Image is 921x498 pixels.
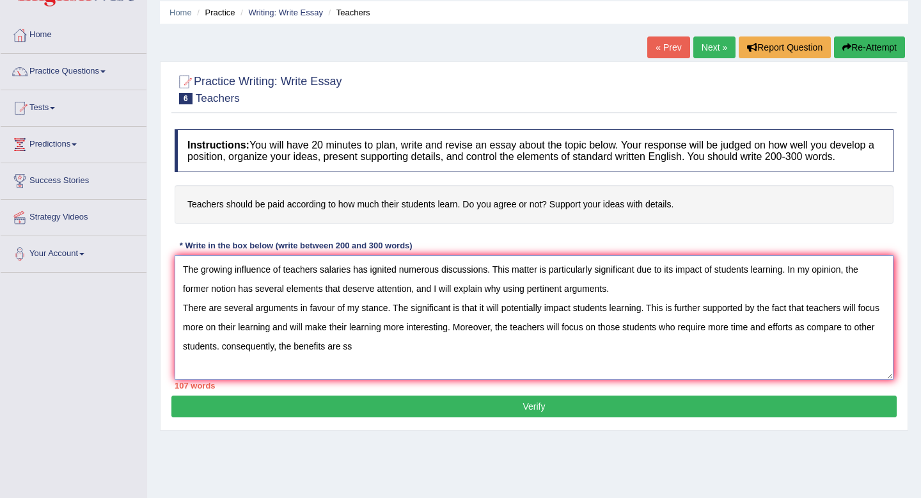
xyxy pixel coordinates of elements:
[175,240,417,252] div: * Write in the box below (write between 200 and 300 words)
[1,127,146,159] a: Predictions
[1,236,146,268] a: Your Account
[175,72,342,104] h2: Practice Writing: Write Essay
[326,6,370,19] li: Teachers
[194,6,235,19] li: Practice
[187,140,249,150] b: Instructions:
[171,396,897,417] button: Verify
[175,129,893,172] h4: You will have 20 minutes to plan, write and revise an essay about the topic below. Your response ...
[175,380,893,392] div: 107 words
[196,92,240,104] small: Teachers
[647,36,689,58] a: « Prev
[1,163,146,195] a: Success Stories
[693,36,736,58] a: Next »
[834,36,905,58] button: Re-Attempt
[739,36,831,58] button: Report Question
[248,8,323,17] a: Writing: Write Essay
[175,185,893,224] h4: Teachers should be paid according to how much their students learn. Do you agree or not? Support ...
[1,17,146,49] a: Home
[169,8,192,17] a: Home
[179,93,193,104] span: 6
[1,200,146,232] a: Strategy Videos
[1,90,146,122] a: Tests
[1,54,146,86] a: Practice Questions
